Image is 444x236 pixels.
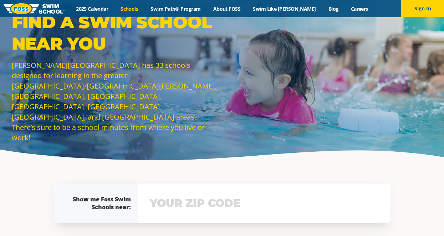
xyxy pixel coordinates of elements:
[68,195,131,211] div: Show me Foss Swim Schools near:
[70,5,114,12] a: 2025 Calendar
[114,5,144,12] a: Schools
[345,5,374,12] a: Careers
[12,60,219,143] p: [PERSON_NAME][GEOGRAPHIC_DATA] has 33 schools designed for learning in the greater [GEOGRAPHIC_DA...
[148,193,381,214] input: YOUR ZIP CODE
[12,11,219,54] p: Find a Swim School Near You
[207,5,247,12] a: About FOSS
[322,5,345,12] a: Blog
[4,3,65,14] img: FOSS Swim School Logo
[247,5,322,12] a: Swim Like [PERSON_NAME]
[144,5,207,12] a: Swim Path® Program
